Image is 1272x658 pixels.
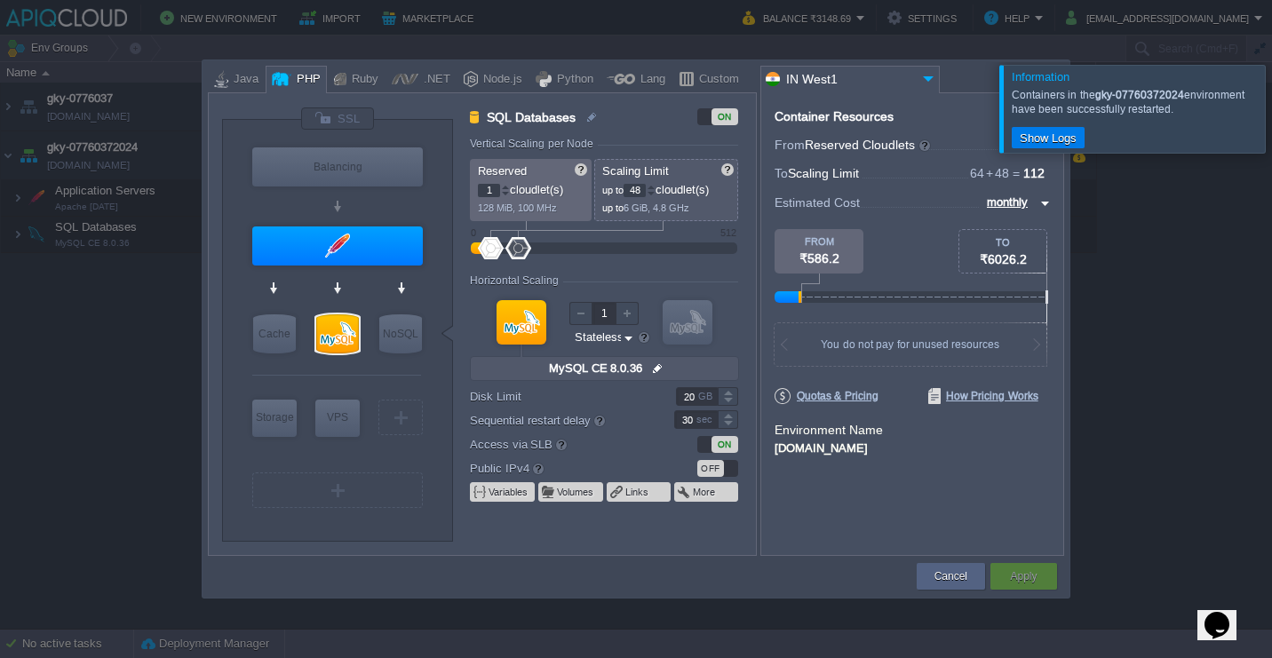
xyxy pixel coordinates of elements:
[602,164,669,178] span: Scaling Limit
[959,237,1046,248] div: TO
[775,138,805,152] span: From
[799,251,839,266] span: ₹586.2
[418,67,450,93] div: .NET
[984,166,995,180] span: +
[698,388,716,405] div: GB
[602,202,624,213] span: up to
[1010,567,1037,585] button: Apply
[694,67,739,93] div: Custom
[693,485,717,499] button: More
[471,227,476,238] div: 0
[775,110,894,123] div: Container Resources
[470,410,650,430] label: Sequential restart delay
[775,236,863,247] div: FROM
[805,138,932,152] span: Reserved Cloudlets
[775,423,883,437] label: Environment Name
[346,67,378,93] div: Ruby
[470,387,650,406] label: Disk Limit
[696,411,716,428] div: sec
[775,193,860,212] span: Estimated Cost
[775,388,878,404] span: Quotas & Pricing
[1095,89,1184,101] b: gky-07760372024
[252,400,297,437] div: Storage Containers
[624,202,689,213] span: 6 GiB, 4.8 GHz
[552,67,593,93] div: Python
[720,227,736,238] div: 512
[252,400,297,435] div: Storage
[315,400,360,437] div: Elastic VPS
[470,458,650,478] label: Public IPv4
[1012,88,1260,116] div: Containers in the environment have been successfully restarted.
[934,567,967,585] button: Cancel
[478,164,527,178] span: Reserved
[379,314,422,353] div: NoSQL
[478,202,557,213] span: 128 MiB, 100 MHz
[697,460,724,477] div: OFF
[557,485,595,499] button: Volumes
[1014,130,1082,146] button: Show Logs
[1009,166,1023,180] span: =
[252,472,423,508] div: Create New Layer
[489,485,529,499] button: Variables
[635,67,665,93] div: Lang
[775,439,1050,455] div: [DOMAIN_NAME]
[470,434,650,454] label: Access via SLB
[316,314,359,353] div: SQL Databases
[253,314,296,353] div: Cache
[788,166,859,180] span: Scaling Limit
[602,185,624,195] span: up to
[470,274,563,287] div: Horizontal Scaling
[478,67,522,93] div: Node.js
[980,252,1027,266] span: ₹6026.2
[970,166,984,180] span: 64
[928,388,1038,404] span: How Pricing Works
[712,108,738,125] div: ON
[625,485,650,499] button: Links
[470,138,598,150] div: Vertical Scaling per Node
[379,314,422,353] div: NoSQL Databases
[378,400,423,435] div: Create New Layer
[315,400,360,435] div: VPS
[228,67,258,93] div: Java
[602,178,732,197] p: cloudlet(s)
[712,436,738,453] div: ON
[1012,70,1069,83] span: Information
[252,226,423,266] div: Application Servers
[775,166,788,180] span: To
[1023,166,1045,180] span: 112
[478,178,585,197] p: cloudlet(s)
[252,147,423,186] div: Load Balancer
[1197,587,1254,640] iframe: chat widget
[252,147,423,186] div: Balancing
[291,67,321,93] div: PHP
[984,166,1009,180] span: 48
